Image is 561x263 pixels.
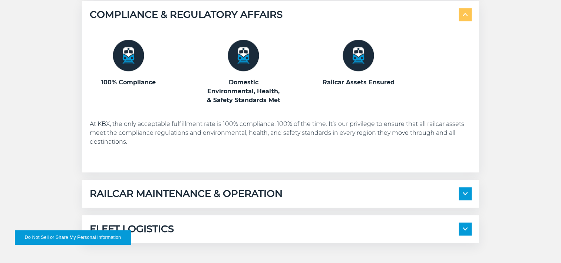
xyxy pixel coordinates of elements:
img: arrow [463,192,468,195]
h5: COMPLIANCE & REGULATORY AFFAIRS [90,8,283,21]
h5: RAILCAR MAINTENANCE & OPERATION [90,187,283,200]
button: Do Not Sell or Share My Personal Information [15,230,131,244]
h3: 100% Compliance [90,78,168,87]
h3: Domestic Environmental, Health, & Safety Standards Met [205,78,283,105]
p: At KBX, the only acceptable fulfillment rate is 100% compliance, 100% of the time. It’s our privi... [90,120,472,146]
h3: Railcar Assets Ensured [320,78,397,87]
img: arrow [463,227,468,230]
img: arrow [463,13,468,16]
h5: FLEET LOGISTICS [90,223,174,236]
